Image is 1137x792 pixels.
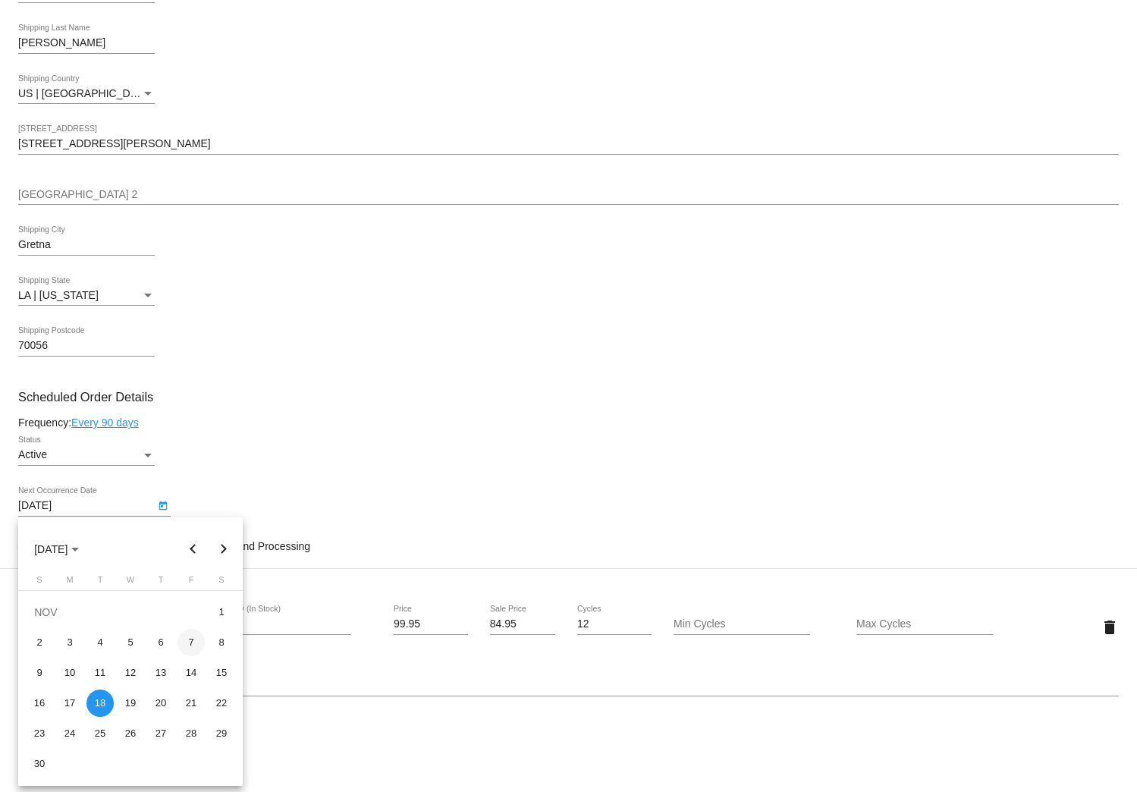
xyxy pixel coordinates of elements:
[176,627,206,658] td: November 7, 2025
[146,575,176,590] th: Thursday
[56,629,83,656] div: 3
[24,718,55,749] td: November 23, 2025
[55,575,85,590] th: Monday
[24,749,55,779] td: November 30, 2025
[117,629,144,656] div: 5
[147,659,174,687] div: 13
[24,597,206,627] td: NOV
[86,629,114,656] div: 4
[85,658,115,688] td: November 11, 2025
[147,629,174,656] div: 6
[22,534,91,564] button: Choose month and year
[176,688,206,718] td: November 21, 2025
[26,659,53,687] div: 9
[178,534,209,564] button: Previous month
[55,688,85,718] td: November 17, 2025
[55,718,85,749] td: November 24, 2025
[206,597,237,627] td: November 1, 2025
[85,718,115,749] td: November 25, 2025
[115,718,146,749] td: November 26, 2025
[117,690,144,717] div: 19
[176,658,206,688] td: November 14, 2025
[206,718,237,749] td: November 29, 2025
[115,688,146,718] td: November 19, 2025
[208,599,235,626] div: 1
[86,659,114,687] div: 11
[56,659,83,687] div: 10
[206,658,237,688] td: November 15, 2025
[85,627,115,658] td: November 4, 2025
[24,627,55,658] td: November 2, 2025
[176,575,206,590] th: Friday
[177,629,205,656] div: 7
[206,688,237,718] td: November 22, 2025
[117,659,144,687] div: 12
[24,688,55,718] td: November 16, 2025
[85,688,115,718] td: November 18, 2025
[115,658,146,688] td: November 12, 2025
[55,658,85,688] td: November 10, 2025
[26,690,53,717] div: 16
[177,690,205,717] div: 21
[206,575,237,590] th: Saturday
[56,720,83,747] div: 24
[146,718,176,749] td: November 27, 2025
[206,627,237,658] td: November 8, 2025
[208,690,235,717] div: 22
[208,659,235,687] div: 15
[56,690,83,717] div: 17
[34,543,79,555] span: [DATE]
[86,690,114,717] div: 18
[24,575,55,590] th: Sunday
[177,659,205,687] div: 14
[146,627,176,658] td: November 6, 2025
[24,658,55,688] td: November 9, 2025
[147,720,174,747] div: 27
[117,720,144,747] div: 26
[86,720,114,747] div: 25
[147,690,174,717] div: 20
[26,629,53,656] div: 2
[208,629,235,656] div: 8
[176,718,206,749] td: November 28, 2025
[177,720,205,747] div: 28
[55,627,85,658] td: November 3, 2025
[26,750,53,778] div: 30
[26,720,53,747] div: 23
[115,627,146,658] td: November 5, 2025
[146,658,176,688] td: November 13, 2025
[209,534,239,564] button: Next month
[208,720,235,747] div: 29
[146,688,176,718] td: November 20, 2025
[85,575,115,590] th: Tuesday
[115,575,146,590] th: Wednesday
